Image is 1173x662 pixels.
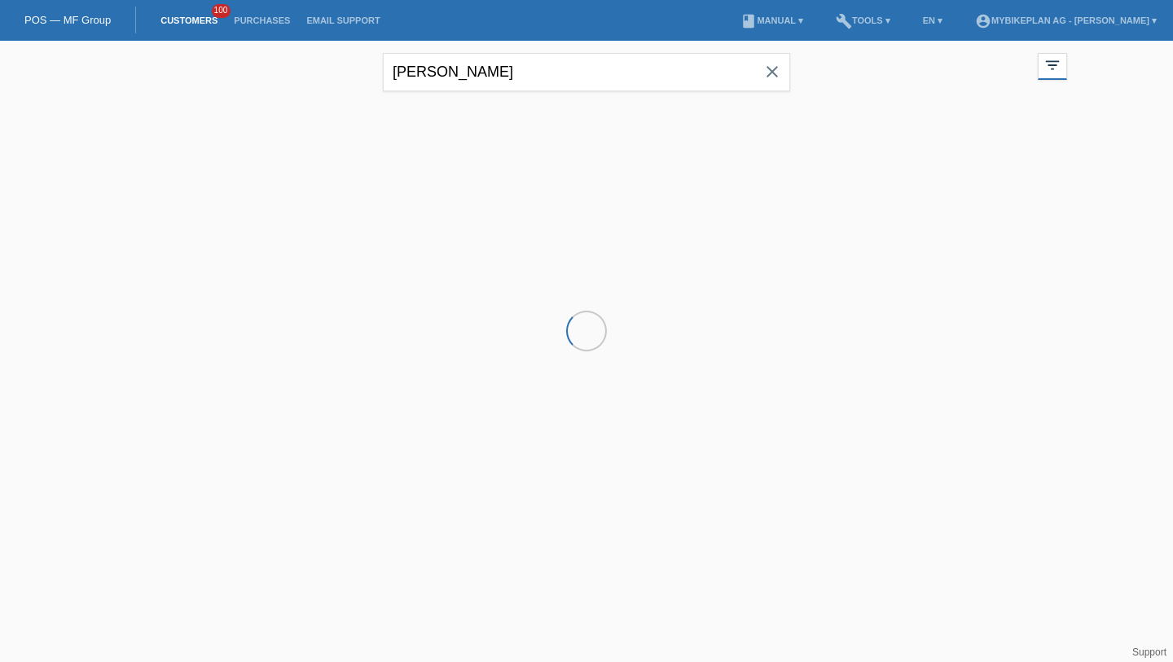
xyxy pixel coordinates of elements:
i: close [762,62,782,82]
a: EN ▾ [915,15,951,25]
a: bookManual ▾ [732,15,811,25]
i: build [836,13,852,29]
a: Email Support [298,15,388,25]
a: Support [1132,647,1166,658]
a: buildTools ▾ [828,15,898,25]
a: Purchases [226,15,298,25]
a: account_circleMybikeplan AG - [PERSON_NAME] ▾ [967,15,1165,25]
span: 100 [212,4,231,18]
i: account_circle [975,13,991,29]
i: filter_list [1043,56,1061,74]
i: book [740,13,757,29]
a: Customers [152,15,226,25]
a: POS — MF Group [24,14,111,26]
input: Search... [383,53,790,91]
